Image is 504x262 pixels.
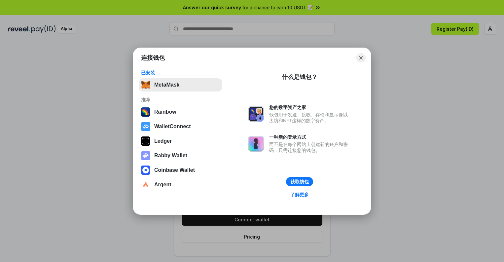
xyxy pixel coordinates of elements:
div: 钱包用于发送、接收、存储和显示像以太坊和NFT这样的数字资产。 [269,112,351,124]
button: 获取钱包 [286,177,313,186]
img: svg+xml,%3Csvg%20xmlns%3D%22http%3A%2F%2Fwww.w3.org%2F2000%2Fsvg%22%20fill%3D%22none%22%20viewBox... [248,106,264,122]
button: Argent [139,178,222,191]
div: 什么是钱包？ [282,73,317,81]
div: Rainbow [154,109,176,115]
div: 获取钱包 [290,179,309,185]
button: Close [356,53,366,62]
div: Ledger [154,138,172,144]
div: 而不是在每个网站上创建新的账户和密码，只需连接您的钱包。 [269,141,351,153]
a: 了解更多 [286,190,313,199]
div: Coinbase Wallet [154,167,195,173]
img: svg+xml,%3Csvg%20width%3D%2228%22%20height%3D%2228%22%20viewBox%3D%220%200%2028%2028%22%20fill%3D... [141,166,150,175]
div: 您的数字资产之家 [269,104,351,110]
img: svg+xml,%3Csvg%20fill%3D%22none%22%20height%3D%2233%22%20viewBox%3D%220%200%2035%2033%22%20width%... [141,80,150,90]
img: svg+xml,%3Csvg%20xmlns%3D%22http%3A%2F%2Fwww.w3.org%2F2000%2Fsvg%22%20width%3D%2228%22%20height%3... [141,136,150,146]
img: svg+xml,%3Csvg%20width%3D%2228%22%20height%3D%2228%22%20viewBox%3D%220%200%2028%2028%22%20fill%3D... [141,180,150,189]
h1: 连接钱包 [141,54,165,62]
button: Rainbow [139,105,222,119]
img: svg+xml,%3Csvg%20xmlns%3D%22http%3A%2F%2Fwww.w3.org%2F2000%2Fsvg%22%20fill%3D%22none%22%20viewBox... [248,136,264,152]
div: Rabby Wallet [154,153,187,159]
img: svg+xml,%3Csvg%20width%3D%2228%22%20height%3D%2228%22%20viewBox%3D%220%200%2028%2028%22%20fill%3D... [141,122,150,131]
div: 推荐 [141,97,220,103]
img: svg+xml,%3Csvg%20xmlns%3D%22http%3A%2F%2Fwww.w3.org%2F2000%2Fsvg%22%20fill%3D%22none%22%20viewBox... [141,151,150,160]
div: Argent [154,182,171,188]
div: WalletConnect [154,124,191,130]
div: 已安装 [141,70,220,76]
button: WalletConnect [139,120,222,133]
button: Coinbase Wallet [139,164,222,177]
div: 了解更多 [290,192,309,198]
button: Rabby Wallet [139,149,222,162]
img: svg+xml,%3Csvg%20width%3D%22120%22%20height%3D%22120%22%20viewBox%3D%220%200%20120%20120%22%20fil... [141,107,150,117]
button: Ledger [139,134,222,148]
button: MetaMask [139,78,222,92]
div: 一种新的登录方式 [269,134,351,140]
div: MetaMask [154,82,179,88]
